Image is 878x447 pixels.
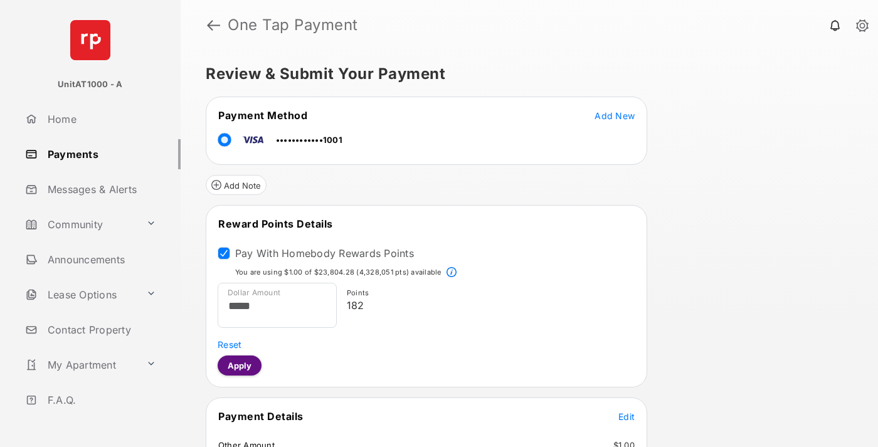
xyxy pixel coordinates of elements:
[218,109,307,122] span: Payment Method
[20,104,181,134] a: Home
[618,410,635,423] button: Edit
[20,315,181,345] a: Contact Property
[618,411,635,422] span: Edit
[595,110,635,121] span: Add New
[347,288,630,298] p: Points
[20,280,141,310] a: Lease Options
[20,245,181,275] a: Announcements
[595,109,635,122] button: Add New
[58,78,122,91] p: UnitAT1000 - A
[235,247,414,260] label: Pay With Homebody Rewards Points
[20,209,141,239] a: Community
[347,298,630,313] p: 182
[70,20,110,60] img: svg+xml;base64,PHN2ZyB4bWxucz0iaHR0cDovL3d3dy53My5vcmcvMjAwMC9zdmciIHdpZHRoPSI2NCIgaGVpZ2h0PSI2NC...
[218,355,262,376] button: Apply
[228,18,358,33] strong: One Tap Payment
[276,135,342,145] span: ••••••••••••1001
[20,139,181,169] a: Payments
[20,350,141,380] a: My Apartment
[206,175,267,195] button: Add Note
[235,267,442,278] p: You are using $1.00 of $23,804.28 (4,328,051 pts) available
[20,174,181,204] a: Messages & Alerts
[218,338,241,350] button: Reset
[218,410,304,423] span: Payment Details
[20,385,181,415] a: F.A.Q.
[218,339,241,350] span: Reset
[206,66,843,82] h5: Review & Submit Your Payment
[218,218,333,230] span: Reward Points Details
